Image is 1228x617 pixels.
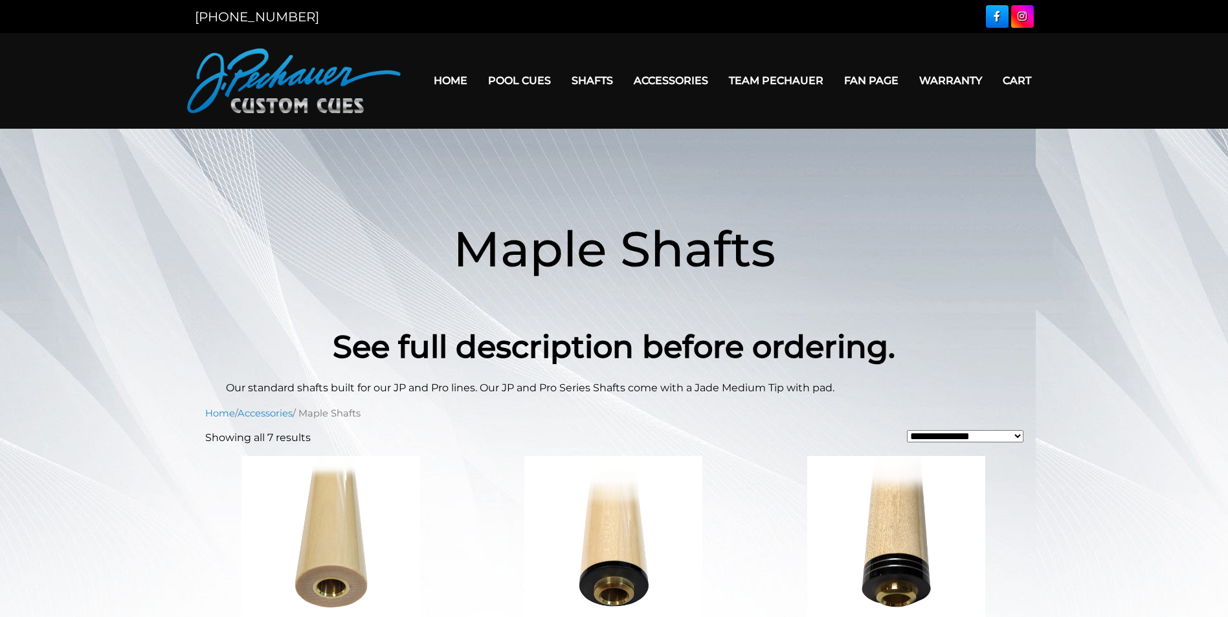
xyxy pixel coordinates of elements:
[992,64,1042,97] a: Cart
[333,328,895,365] strong: See full description before ordering.
[238,407,293,419] a: Accessories
[195,9,319,25] a: [PHONE_NUMBER]
[834,64,909,97] a: Fan Page
[423,64,478,97] a: Home
[719,64,834,97] a: Team Pechauer
[907,430,1023,442] select: Shop order
[205,406,1023,420] nav: Breadcrumb
[226,380,1003,396] p: Our standard shafts built for our JP and Pro lines. Our JP and Pro Series Shafts come with a Jade...
[909,64,992,97] a: Warranty
[561,64,623,97] a: Shafts
[187,49,401,113] img: Pechauer Custom Cues
[205,430,311,446] p: Showing all 7 results
[205,407,235,419] a: Home
[478,64,561,97] a: Pool Cues
[623,64,719,97] a: Accessories
[453,219,776,279] span: Maple Shafts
